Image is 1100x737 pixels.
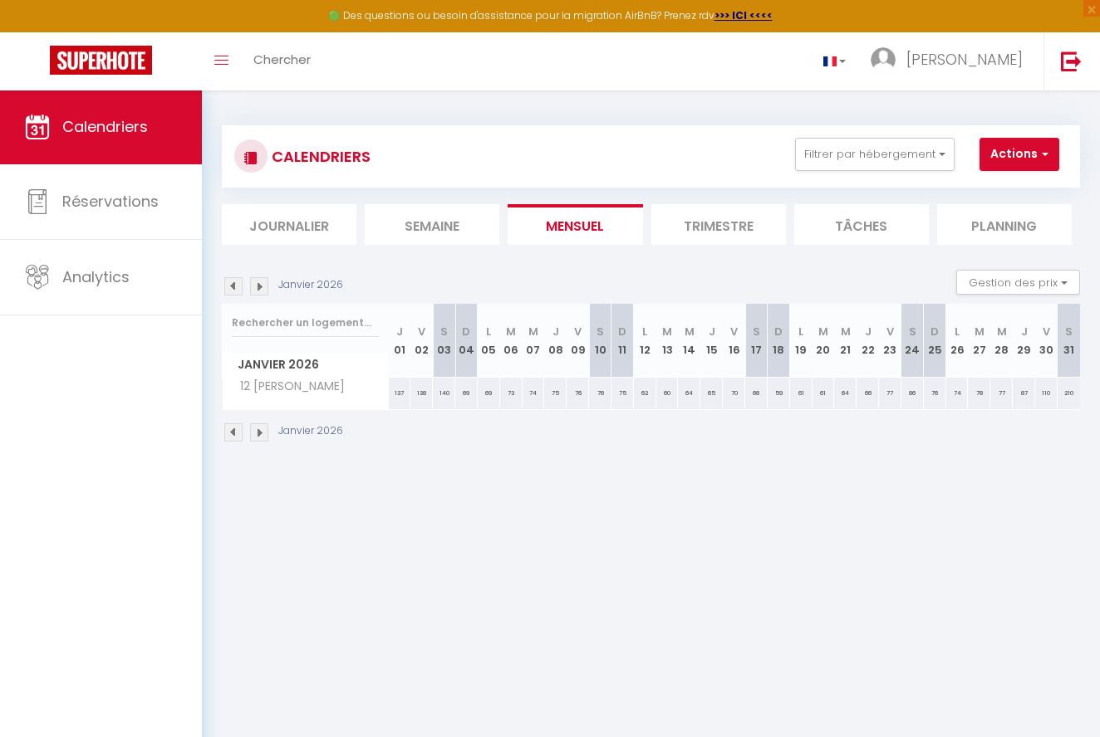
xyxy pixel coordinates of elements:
li: Semaine [365,204,499,245]
div: 64 [834,378,857,408]
button: Filtrer par hébergement [795,138,955,171]
div: 70 [723,378,745,408]
abbr: M [506,324,516,339]
th: 26 [946,304,969,378]
th: 25 [924,304,946,378]
div: 68 [745,378,768,408]
th: 07 [523,304,545,378]
li: Tâches [794,204,929,245]
abbr: V [1043,324,1050,339]
li: Mensuel [508,204,642,245]
th: 02 [410,304,433,378]
abbr: D [774,324,783,339]
div: 69 [455,378,478,408]
abbr: M [685,324,695,339]
div: 61 [790,378,813,408]
span: Réservations [62,191,159,212]
th: 21 [834,304,857,378]
div: 77 [990,378,1013,408]
button: Gestion des prix [956,270,1080,295]
div: 64 [678,378,700,408]
abbr: J [552,324,559,339]
div: 62 [634,378,656,408]
abbr: L [486,324,491,339]
abbr: S [440,324,448,339]
abbr: L [798,324,803,339]
span: Calendriers [62,116,148,137]
div: 110 [1035,378,1058,408]
span: Janvier 2026 [223,353,388,377]
div: 61 [813,378,835,408]
div: 76 [567,378,589,408]
div: 65 [700,378,723,408]
abbr: J [865,324,872,339]
th: 30 [1035,304,1058,378]
li: Trimestre [651,204,786,245]
abbr: M [975,324,985,339]
abbr: M [841,324,851,339]
div: 60 [656,378,679,408]
abbr: M [528,324,538,339]
abbr: D [462,324,470,339]
th: 29 [1013,304,1035,378]
a: ... [PERSON_NAME] [858,32,1044,90]
abbr: L [955,324,960,339]
abbr: D [618,324,626,339]
th: 19 [790,304,813,378]
span: Chercher [253,51,311,68]
li: Planning [937,204,1072,245]
div: 75 [611,378,634,408]
th: 28 [990,304,1013,378]
div: 73 [500,378,523,408]
div: 78 [968,378,990,408]
abbr: J [1021,324,1028,339]
img: Super Booking [50,46,152,75]
th: 27 [968,304,990,378]
button: Actions [980,138,1059,171]
div: 76 [589,378,611,408]
th: 23 [879,304,901,378]
th: 20 [813,304,835,378]
abbr: V [886,324,894,339]
div: 138 [410,378,433,408]
th: 13 [656,304,679,378]
div: 140 [433,378,455,408]
div: 66 [857,378,879,408]
th: 12 [634,304,656,378]
th: 08 [544,304,567,378]
abbr: V [574,324,582,339]
span: [PERSON_NAME] [906,49,1023,70]
abbr: D [931,324,939,339]
div: 87 [1013,378,1035,408]
div: 75 [544,378,567,408]
div: 74 [946,378,969,408]
th: 03 [433,304,455,378]
abbr: S [753,324,760,339]
th: 24 [901,304,924,378]
th: 09 [567,304,589,378]
a: >>> ICI <<<< [715,8,773,22]
abbr: M [997,324,1007,339]
div: 86 [901,378,924,408]
abbr: V [730,324,738,339]
abbr: M [662,324,672,339]
abbr: L [642,324,647,339]
div: 76 [924,378,946,408]
a: Chercher [241,32,323,90]
th: 04 [455,304,478,378]
li: Journalier [222,204,356,245]
div: 77 [879,378,901,408]
img: logout [1061,51,1082,71]
div: 137 [389,378,411,408]
th: 22 [857,304,879,378]
input: Rechercher un logement... [232,308,379,338]
span: 12 [PERSON_NAME] [225,378,349,396]
th: 16 [723,304,745,378]
th: 31 [1058,304,1080,378]
span: Analytics [62,266,130,287]
abbr: J [396,324,403,339]
abbr: S [597,324,604,339]
abbr: S [909,324,916,339]
abbr: M [818,324,828,339]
